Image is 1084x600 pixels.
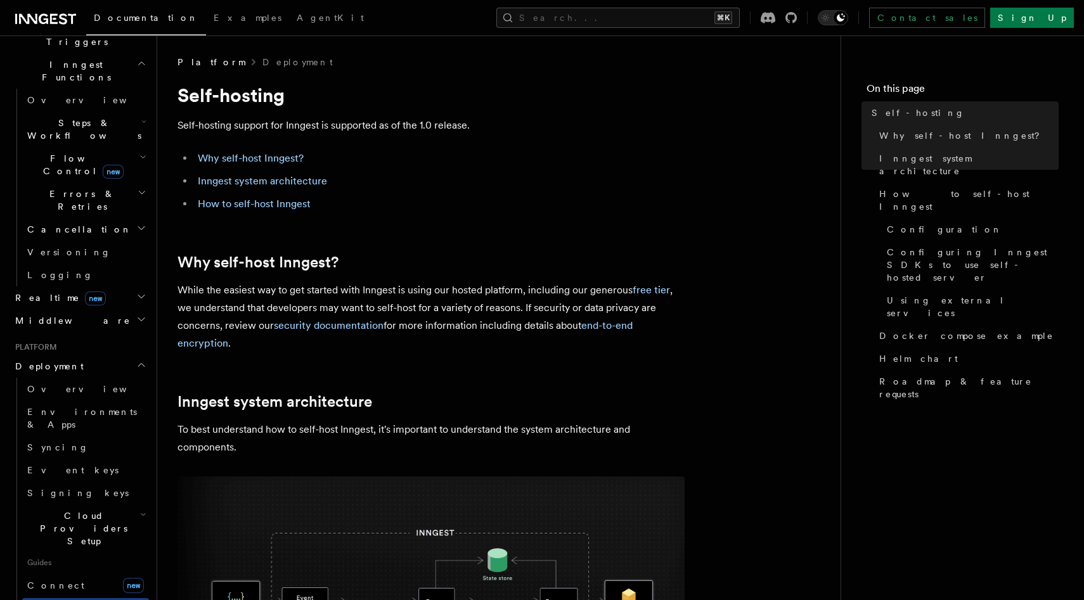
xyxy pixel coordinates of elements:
[22,264,149,286] a: Logging
[882,218,1059,241] a: Configuration
[867,81,1059,101] h4: On this page
[274,319,384,331] a: security documentation
[27,442,89,452] span: Syncing
[22,188,138,213] span: Errors & Retries
[22,573,149,598] a: Connectnew
[882,289,1059,324] a: Using external services
[177,281,685,352] p: While the easiest way to get started with Inngest is using our hosted platform, including our gen...
[22,117,141,142] span: Steps & Workflows
[27,247,111,257] span: Versioning
[10,355,149,378] button: Deployment
[27,580,84,590] span: Connect
[86,4,206,35] a: Documentation
[27,407,137,430] span: Environments & Apps
[27,465,119,475] span: Event keys
[887,223,1002,236] span: Configuration
[879,129,1049,142] span: Why self-host Inngest?
[198,152,304,164] a: Why self-host Inngest?
[22,552,149,573] span: Guides
[22,152,139,177] span: Flow Control
[123,578,144,593] span: new
[22,400,149,436] a: Environments & Apps
[10,342,57,352] span: Platform
[867,101,1059,124] a: Self-hosting
[882,241,1059,289] a: Configuring Inngest SDKs to use self-hosted server
[10,286,149,309] button: Realtimenew
[177,253,339,271] a: Why self-host Inngest?
[990,8,1074,28] a: Sign Up
[887,246,1059,284] span: Configuring Inngest SDKs to use self-hosted server
[879,375,1059,400] span: Roadmap & feature requests
[289,4,371,34] a: AgentKit
[879,352,958,365] span: Helm chart
[198,198,311,210] a: How to self-host Inngest
[22,509,140,547] span: Cloud Providers Setup
[879,329,1054,342] span: Docker compose example
[94,13,198,23] span: Documentation
[22,147,149,182] button: Flow Controlnew
[22,218,149,241] button: Cancellation
[27,270,93,280] span: Logging
[214,13,281,23] span: Examples
[177,393,372,411] a: Inngest system architecture
[10,291,106,304] span: Realtime
[874,347,1059,370] a: Helm chart
[633,284,670,296] a: free tier
[10,18,149,53] button: Events & Triggers
[10,23,138,48] span: Events & Triggers
[874,124,1059,147] a: Why self-host Inngest?
[10,53,149,89] button: Inngest Functions
[177,117,685,134] p: Self-hosting support for Inngest is supported as of the 1.0 release.
[22,436,149,459] a: Syncing
[10,309,149,332] button: Middleware
[22,89,149,112] a: Overview
[874,147,1059,182] a: Inngest system architecture
[177,84,685,106] h1: Self-hosting
[177,56,245,68] span: Platform
[22,482,149,504] a: Signing keys
[206,4,289,34] a: Examples
[874,370,1059,405] a: Roadmap & feature requests
[22,182,149,218] button: Errors & Retries
[27,488,129,498] span: Signing keys
[887,294,1059,319] span: Using external services
[879,188,1059,213] span: How to self-host Inngest
[879,152,1059,177] span: Inngest system architecture
[177,421,685,456] p: To best understand how to self-host Inngest, it's important to understand the system architecture...
[103,165,124,179] span: new
[22,241,149,264] a: Versioning
[10,58,137,84] span: Inngest Functions
[22,112,149,147] button: Steps & Workflows
[10,360,84,373] span: Deployment
[27,384,158,394] span: Overview
[874,182,1059,218] a: How to self-host Inngest
[10,89,149,286] div: Inngest Functions
[496,8,740,28] button: Search...⌘K
[27,95,158,105] span: Overview
[22,504,149,552] button: Cloud Providers Setup
[874,324,1059,347] a: Docker compose example
[297,13,364,23] span: AgentKit
[198,175,327,187] a: Inngest system architecture
[869,8,985,28] a: Contact sales
[85,291,106,305] span: new
[22,223,132,236] span: Cancellation
[10,314,131,327] span: Middleware
[872,106,965,119] span: Self-hosting
[22,378,149,400] a: Overview
[262,56,333,68] a: Deployment
[22,459,149,482] a: Event keys
[818,10,848,25] button: Toggle dark mode
[714,11,732,24] kbd: ⌘K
